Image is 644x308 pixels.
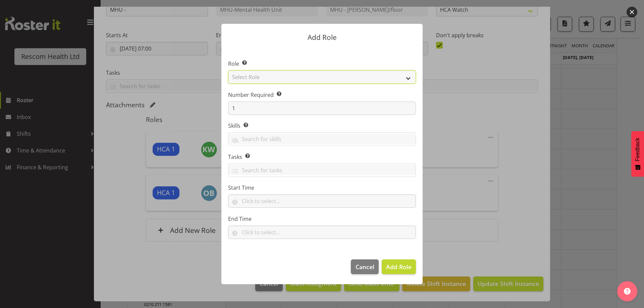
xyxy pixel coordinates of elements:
[382,259,416,274] button: Add Role
[635,138,641,161] span: Feedback
[228,165,416,175] input: Search for tasks
[228,134,416,144] input: Search for skills
[228,215,416,223] label: End Time
[356,262,374,271] span: Cancel
[228,60,416,68] label: Role
[386,263,412,271] span: Add Role
[228,194,416,208] input: Click to select...
[228,184,416,192] label: Start Time
[228,91,416,99] label: Number Required
[351,259,378,274] button: Cancel
[631,131,644,177] button: Feedback - Show survey
[228,34,416,41] p: Add Role
[228,226,416,239] input: Click to select...
[624,288,631,295] img: help-xxl-2.png
[228,153,416,161] label: Tasks
[228,122,416,130] label: Skills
